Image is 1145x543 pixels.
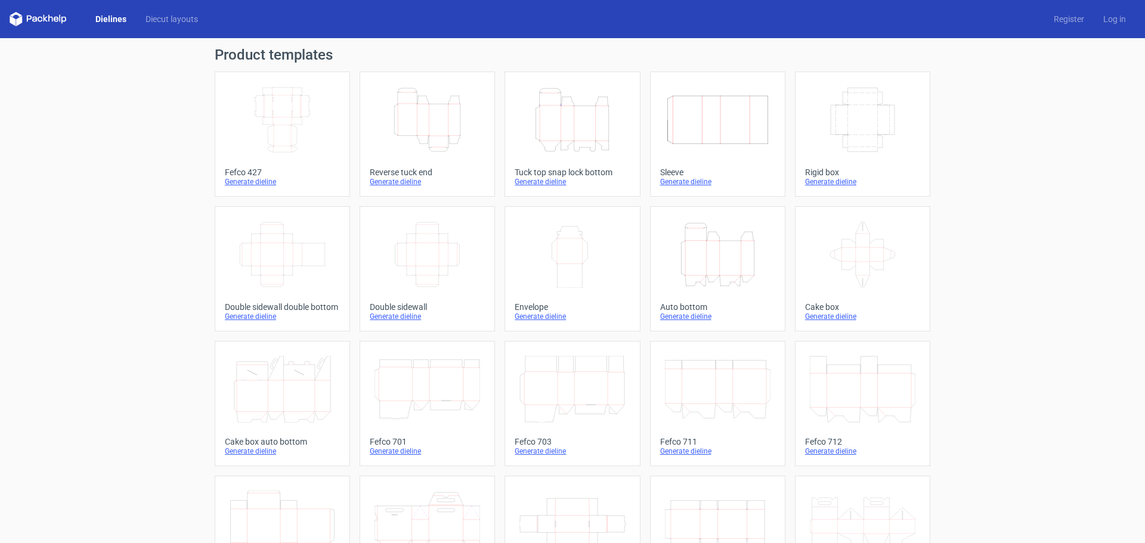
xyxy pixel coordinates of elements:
[136,13,208,25] a: Diecut layouts
[795,206,930,331] a: Cake boxGenerate dieline
[215,72,350,197] a: Fefco 427Generate dieline
[1094,13,1135,25] a: Log in
[370,177,485,187] div: Generate dieline
[215,206,350,331] a: Double sidewall double bottomGenerate dieline
[660,302,775,312] div: Auto bottom
[370,302,485,312] div: Double sidewall
[505,206,640,331] a: EnvelopeGenerate dieline
[650,341,785,466] a: Fefco 711Generate dieline
[505,341,640,466] a: Fefco 703Generate dieline
[515,312,630,321] div: Generate dieline
[225,177,340,187] div: Generate dieline
[215,341,350,466] a: Cake box auto bottomGenerate dieline
[515,437,630,446] div: Fefco 703
[660,177,775,187] div: Generate dieline
[805,437,920,446] div: Fefco 712
[805,446,920,456] div: Generate dieline
[805,312,920,321] div: Generate dieline
[370,446,485,456] div: Generate dieline
[86,13,136,25] a: Dielines
[1044,13,1094,25] a: Register
[370,437,485,446] div: Fefco 701
[370,312,485,321] div: Generate dieline
[360,206,495,331] a: Double sidewallGenerate dieline
[360,341,495,466] a: Fefco 701Generate dieline
[660,167,775,177] div: Sleeve
[650,206,785,331] a: Auto bottomGenerate dieline
[505,72,640,197] a: Tuck top snap lock bottomGenerate dieline
[795,341,930,466] a: Fefco 712Generate dieline
[225,167,340,177] div: Fefco 427
[805,302,920,312] div: Cake box
[225,437,340,446] div: Cake box auto bottom
[795,72,930,197] a: Rigid boxGenerate dieline
[660,446,775,456] div: Generate dieline
[660,312,775,321] div: Generate dieline
[225,446,340,456] div: Generate dieline
[805,177,920,187] div: Generate dieline
[225,302,340,312] div: Double sidewall double bottom
[360,72,495,197] a: Reverse tuck endGenerate dieline
[805,167,920,177] div: Rigid box
[215,48,930,62] h1: Product templates
[370,167,485,177] div: Reverse tuck end
[650,72,785,197] a: SleeveGenerate dieline
[515,167,630,177] div: Tuck top snap lock bottom
[660,437,775,446] div: Fefco 711
[225,312,340,321] div: Generate dieline
[515,446,630,456] div: Generate dieline
[515,177,630,187] div: Generate dieline
[515,302,630,312] div: Envelope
